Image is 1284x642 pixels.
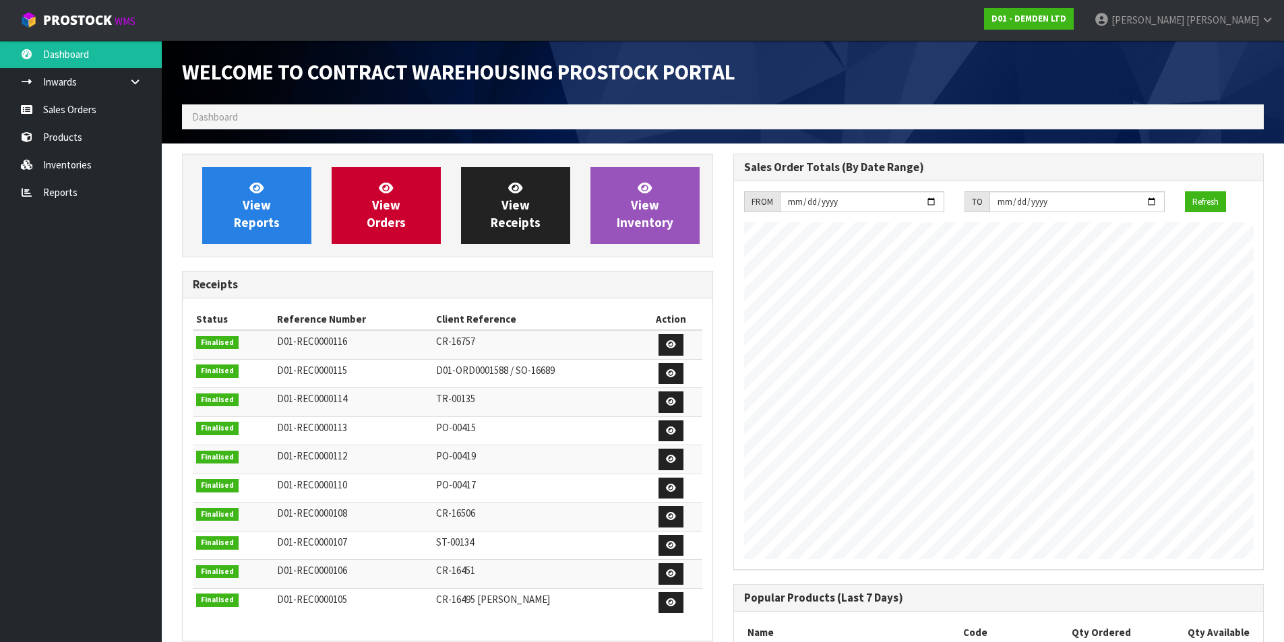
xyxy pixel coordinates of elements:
span: View Reports [234,180,280,230]
span: D01-REC0000115 [277,364,347,377]
div: TO [965,191,989,213]
span: Finalised [196,536,239,550]
span: CR-16451 [436,564,475,577]
th: Action [640,309,702,330]
span: Finalised [196,393,239,407]
span: [PERSON_NAME] [1111,13,1184,26]
span: CR-16757 [436,335,475,348]
span: View Orders [367,180,406,230]
a: ViewReceipts [461,167,570,244]
span: TR-00135 [436,392,475,405]
th: Client Reference [433,309,641,330]
th: Status [193,309,274,330]
span: D01-REC0000110 [277,478,347,491]
span: ST-00134 [436,536,474,548]
span: PO-00417 [436,478,476,491]
span: View Inventory [617,180,673,230]
span: Finalised [196,451,239,464]
span: D01-REC0000107 [277,536,347,548]
span: Finalised [196,336,239,350]
span: D01-REC0000108 [277,507,347,519]
h3: Receipts [193,278,702,291]
span: CR-16506 [436,507,475,519]
span: D01-ORD0001588 / SO-16689 [436,364,555,377]
span: D01-REC0000112 [277,449,347,462]
a: ViewInventory [590,167,700,244]
span: Welcome to Contract Warehousing ProStock Portal [182,59,735,86]
img: cube-alt.png [20,11,37,28]
th: Reference Number [274,309,433,330]
span: PO-00419 [436,449,476,462]
span: [PERSON_NAME] [1186,13,1259,26]
span: D01-REC0000116 [277,335,347,348]
span: D01-REC0000106 [277,564,347,577]
h3: Sales Order Totals (By Date Range) [744,161,1254,174]
div: FROM [744,191,780,213]
a: ViewOrders [332,167,441,244]
span: D01-REC0000114 [277,392,347,405]
a: ViewReports [202,167,311,244]
span: D01-REC0000113 [277,421,347,434]
span: D01-REC0000105 [277,593,347,606]
button: Refresh [1185,191,1226,213]
span: CR-16495 [PERSON_NAME] [436,593,550,606]
span: Finalised [196,565,239,579]
span: Finalised [196,593,239,607]
span: Finalised [196,364,239,378]
span: PO-00415 [436,421,476,434]
h3: Popular Products (Last 7 Days) [744,591,1254,604]
span: View Receipts [491,180,541,230]
small: WMS [115,15,135,28]
span: Finalised [196,508,239,521]
strong: D01 - DEMDEN LTD [991,13,1066,24]
span: Finalised [196,479,239,492]
span: ProStock [43,11,112,29]
span: Finalised [196,422,239,435]
span: Dashboard [192,110,238,123]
